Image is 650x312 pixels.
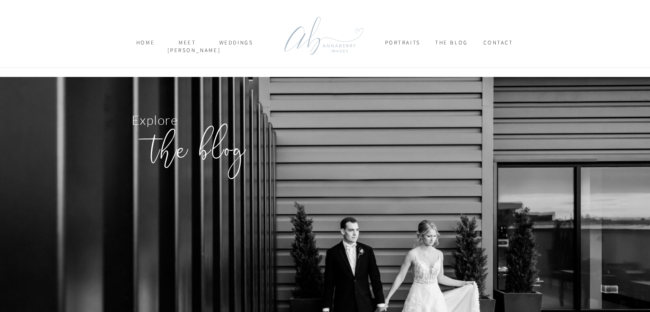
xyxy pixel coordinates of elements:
a: home [131,39,160,54]
h2: The Blog [141,128,255,189]
a: meet [PERSON_NAME] [168,39,208,54]
h3: Explore [79,111,230,156]
a: Portraits [385,39,420,54]
a: weddings [215,39,257,54]
a: CONTACT [477,39,520,54]
a: THE BLOG [430,39,474,54]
